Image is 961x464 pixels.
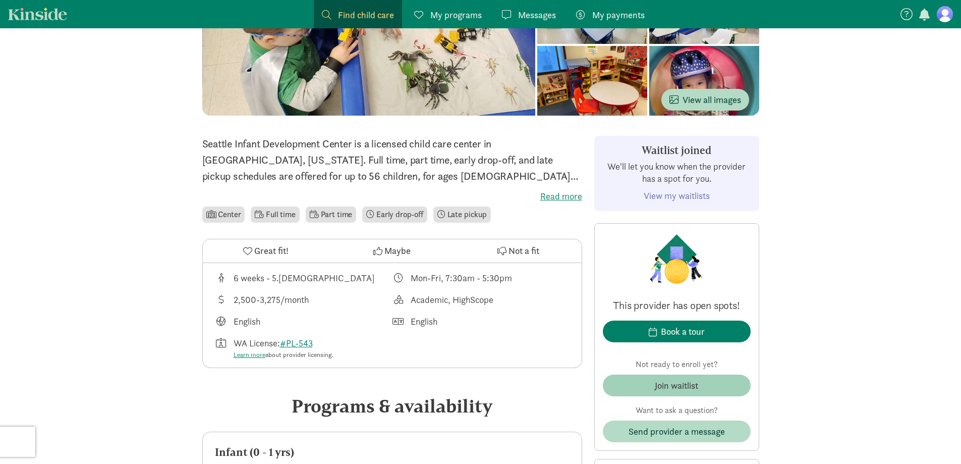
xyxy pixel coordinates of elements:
div: Languages taught [215,315,392,328]
div: about provider licensing. [234,350,333,360]
li: Part time [306,207,356,223]
div: Programs & availability [202,392,582,420]
span: Send provider a message [629,425,725,438]
div: English [411,315,437,328]
div: Academic, HighScope [411,293,493,306]
button: Not a fit [455,239,581,263]
a: Learn more [234,350,265,359]
button: Send provider a message [603,421,751,442]
div: Book a tour [661,325,705,338]
h3: Waitlist joined [603,144,751,157]
button: Great fit! [203,239,329,263]
button: Book a tour [603,321,751,342]
div: License number [215,336,392,360]
p: This provider has open spots! [603,298,751,313]
p: Want to ask a question? [603,404,751,417]
button: Join waitlist [603,375,751,396]
span: Find child care [338,8,394,22]
div: WA License: [234,336,333,360]
li: Early drop-off [362,207,427,223]
button: View all images [661,89,749,111]
span: Not a fit [508,244,539,257]
div: Average tuition for this program [215,293,392,306]
div: Mon-Fri, 7:30am - 5:30pm [411,271,512,285]
li: Full time [251,207,299,223]
label: Read more [202,190,582,202]
span: My programs [430,8,482,22]
div: 6 weeks - 5.[DEMOGRAPHIC_DATA] [234,271,375,285]
span: Messages [518,8,556,22]
span: Maybe [384,244,411,257]
div: English [234,315,260,328]
div: Infant (0 - 1 yrs) [215,444,570,460]
button: Maybe [329,239,455,263]
span: Great fit! [254,244,289,257]
div: Age range for children that this provider cares for [215,271,392,285]
div: Class schedule [392,271,570,285]
a: #PL-543 [280,337,313,349]
a: Kinside [8,8,67,20]
p: We'll let you know when the provider has a spot for you. [603,161,751,185]
div: This provider's education philosophy [392,293,570,306]
p: Not ready to enroll yet? [603,358,751,371]
li: Late pickup [433,207,491,223]
a: View my waitlists [644,190,710,201]
span: View all images [669,93,741,107]
div: 2,500-3,275/month [234,293,309,306]
div: Join waitlist [655,379,698,392]
div: Languages spoken [392,315,570,328]
img: Provider logo [647,232,706,286]
span: My payments [592,8,645,22]
li: Center [202,207,245,223]
p: Seattle Infant Development Center is a licensed child care center in [GEOGRAPHIC_DATA], [US_STATE... [202,136,582,184]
